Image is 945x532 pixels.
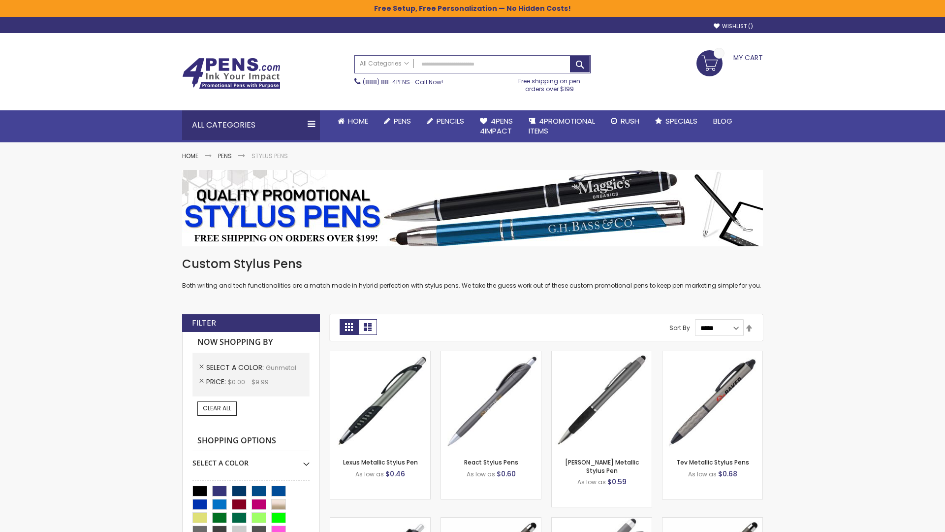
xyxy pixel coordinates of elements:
[203,404,231,412] span: Clear All
[343,458,418,466] a: Lexus Metallic Stylus Pen
[718,469,737,479] span: $0.68
[705,110,740,132] a: Blog
[441,351,541,359] a: React Stylus Pens-Gunmetal
[621,116,639,126] span: Rush
[330,351,430,451] img: Lexus Metallic Stylus Pen-Gunmetal
[647,110,705,132] a: Specials
[330,517,430,526] a: Souvenir® Anthem Stylus Pen-Gunmetal
[467,470,495,478] span: As low as
[360,60,409,67] span: All Categories
[577,478,606,486] span: As low as
[182,256,763,290] div: Both writing and tech functionalities are a match made in hybrid perfection with stylus pens. We ...
[480,116,513,136] span: 4Pens 4impact
[330,351,430,359] a: Lexus Metallic Stylus Pen-Gunmetal
[688,470,717,478] span: As low as
[340,319,358,335] strong: Grid
[713,116,732,126] span: Blog
[376,110,419,132] a: Pens
[552,351,652,451] img: Lory Metallic Stylus Pen-Gunmetal
[182,58,281,89] img: 4Pens Custom Pens and Promotional Products
[529,116,595,136] span: 4PROMOTIONAL ITEMS
[330,110,376,132] a: Home
[508,73,591,93] div: Free shipping on pen orders over $199
[206,377,228,387] span: Price
[363,78,410,86] a: (888) 88-4PENS
[472,110,521,142] a: 4Pens4impact
[662,517,762,526] a: Islander Softy Metallic Gel Pen with Stylus - ColorJet Imprint-Gunmetal
[464,458,518,466] a: React Stylus Pens
[182,152,198,160] a: Home
[662,351,762,359] a: Tev Metallic Stylus Pens-Gunmetal
[192,431,310,452] strong: Shopping Options
[669,324,690,332] label: Sort By
[714,23,753,30] a: Wishlist
[218,152,232,160] a: Pens
[182,110,320,140] div: All Categories
[266,364,296,372] span: Gunmetal
[206,363,266,372] span: Select A Color
[252,152,288,160] strong: Stylus Pens
[228,378,269,386] span: $0.00 - $9.99
[192,332,310,353] strong: Now Shopping by
[182,256,763,272] h1: Custom Stylus Pens
[497,469,516,479] span: $0.60
[419,110,472,132] a: Pencils
[665,116,697,126] span: Specials
[603,110,647,132] a: Rush
[441,517,541,526] a: Islander Softy Metallic Gel Pen with Stylus-Gunmetal
[662,351,762,451] img: Tev Metallic Stylus Pens-Gunmetal
[363,78,443,86] span: - Call Now!
[348,116,368,126] span: Home
[355,470,384,478] span: As low as
[441,351,541,451] img: React Stylus Pens-Gunmetal
[385,469,405,479] span: $0.46
[521,110,603,142] a: 4PROMOTIONALITEMS
[182,170,763,246] img: Stylus Pens
[565,458,639,474] a: [PERSON_NAME] Metallic Stylus Pen
[437,116,464,126] span: Pencils
[552,517,652,526] a: Cali Custom Stylus Gel pen-Gunmetal
[355,56,414,72] a: All Categories
[676,458,749,466] a: Tev Metallic Stylus Pens
[197,401,237,415] a: Clear All
[552,351,652,359] a: Lory Metallic Stylus Pen-Gunmetal
[192,318,216,329] strong: Filter
[607,477,627,487] span: $0.59
[394,116,411,126] span: Pens
[192,451,310,468] div: Select A Color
